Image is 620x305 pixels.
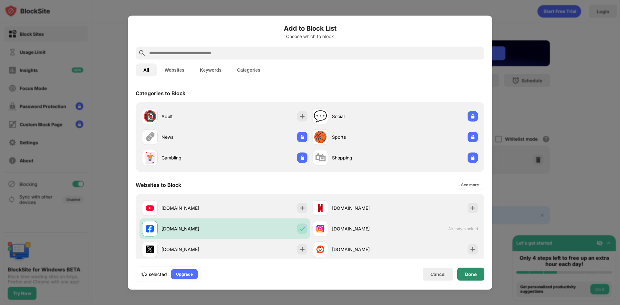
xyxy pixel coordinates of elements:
div: Gambling [161,154,225,161]
div: Websites to Block [136,181,181,188]
div: Shopping [332,154,395,161]
img: favicons [146,225,154,232]
button: Categories [229,63,268,76]
img: favicons [316,204,324,212]
div: Adult [161,113,225,120]
div: Choose which to block [136,34,484,39]
div: [DOMAIN_NAME] [332,205,395,211]
div: [DOMAIN_NAME] [161,225,225,232]
div: [DOMAIN_NAME] [332,225,395,232]
div: News [161,134,225,140]
img: favicons [316,245,324,253]
div: See more [461,181,479,188]
div: [DOMAIN_NAME] [332,246,395,253]
div: 🏀 [314,130,327,144]
div: [DOMAIN_NAME] [161,205,225,211]
div: [DOMAIN_NAME] [161,246,225,253]
button: Keywords [192,63,229,76]
div: 🔞 [143,110,157,123]
div: Done [465,271,477,277]
div: Categories to Block [136,90,185,96]
img: favicons [146,204,154,212]
div: 🛍 [315,151,326,164]
div: Cancel [430,271,446,277]
div: 1/2 selected [141,271,167,277]
div: 🃏 [143,151,157,164]
div: Sports [332,134,395,140]
div: Upgrade [176,271,193,277]
button: All [136,63,157,76]
div: Social [332,113,395,120]
div: 💬 [314,110,327,123]
button: Websites [157,63,192,76]
img: search.svg [138,49,146,57]
div: 🗞 [144,130,155,144]
h6: Add to Block List [136,23,484,33]
img: favicons [146,245,154,253]
span: Already blocked [448,226,478,231]
img: favicons [316,225,324,232]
